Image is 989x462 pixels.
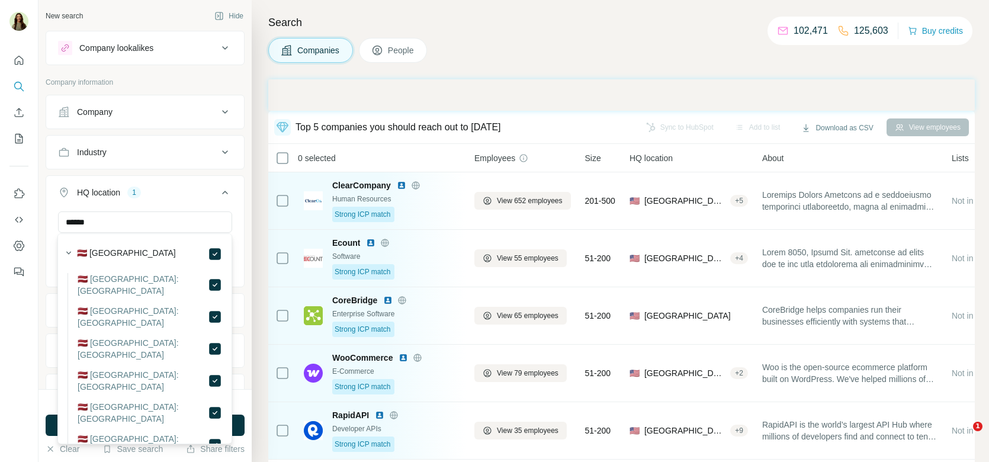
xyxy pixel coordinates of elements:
[9,183,28,204] button: Use Surfe on LinkedIn
[332,309,460,319] div: Enterprise Software
[77,247,176,261] label: 🇱🇻 [GEOGRAPHIC_DATA]
[332,366,460,377] div: E-Commerce
[9,128,28,149] button: My lists
[474,307,567,325] button: View 65 employees
[46,377,244,405] button: Technologies
[644,425,725,437] span: [GEOGRAPHIC_DATA], [US_STATE]
[630,367,640,379] span: 🇺🇸
[730,195,748,206] div: + 5
[46,98,244,126] button: Company
[644,367,725,379] span: [GEOGRAPHIC_DATA], [US_STATE]
[332,251,460,262] div: Software
[304,306,323,325] img: Logo of CoreBridge
[497,253,558,264] span: View 55 employees
[474,364,567,382] button: View 79 employees
[78,273,208,297] label: 🇱🇻 [GEOGRAPHIC_DATA]: [GEOGRAPHIC_DATA]
[585,195,615,207] span: 201-500
[630,310,640,322] span: 🇺🇸
[730,425,748,436] div: + 9
[296,120,501,134] div: Top 5 companies you should reach out to [DATE]
[78,369,208,393] label: 🇱🇻 [GEOGRAPHIC_DATA]: [GEOGRAPHIC_DATA]
[268,79,975,111] iframe: Banner
[644,195,725,207] span: [GEOGRAPHIC_DATA]
[332,352,393,364] span: WooCommerce
[304,191,323,210] img: Logo of ClearCompany
[9,76,28,97] button: Search
[46,138,244,166] button: Industry
[474,422,567,439] button: View 35 employees
[298,152,336,164] span: 0 selected
[474,192,571,210] button: View 652 employees
[127,187,141,198] div: 1
[186,443,245,455] button: Share filters
[77,106,113,118] div: Company
[762,246,937,270] span: Lorem 8050, Ipsumd Sit. ametconse ad elits doe te inc utla etdolorema ali enimadminimv quisn-exer...
[399,353,408,362] img: LinkedIn logo
[644,252,725,264] span: [GEOGRAPHIC_DATA], [US_STATE]
[949,422,977,450] iframe: Intercom live chat
[46,77,245,88] p: Company information
[973,422,982,431] span: 1
[304,364,323,383] img: Logo of WooCommerce
[793,119,881,137] button: Download as CSV
[497,195,563,206] span: View 652 employees
[630,152,673,164] span: HQ location
[9,12,28,31] img: Avatar
[335,324,391,335] span: Strong ICP match
[46,178,244,211] button: HQ location1
[630,195,640,207] span: 🇺🇸
[497,425,558,436] span: View 35 employees
[730,253,748,264] div: + 4
[77,146,107,158] div: Industry
[375,410,384,420] img: LinkedIn logo
[383,296,393,305] img: LinkedIn logo
[908,23,963,39] button: Buy credits
[78,433,208,457] label: 🇱🇻 [GEOGRAPHIC_DATA]: [GEOGRAPHIC_DATA]
[332,409,369,421] span: RapidAPI
[9,235,28,256] button: Dashboard
[474,152,515,164] span: Employees
[78,401,208,425] label: 🇱🇻 [GEOGRAPHIC_DATA]: [GEOGRAPHIC_DATA]
[762,419,937,442] span: RapidAPI is the world’s largest API Hub where millions of developers find and connect to tens of ...
[9,209,28,230] button: Use Surfe API
[762,152,784,164] span: About
[46,336,244,365] button: Employees (size)
[102,443,163,455] button: Save search
[9,50,28,71] button: Quick start
[335,267,391,277] span: Strong ICP match
[332,423,460,434] div: Developer APIs
[46,34,244,62] button: Company lookalikes
[335,209,391,220] span: Strong ICP match
[952,152,969,164] span: Lists
[762,304,937,328] span: CoreBridge helps companies run their businesses efficiently with systems that manage all critical...
[332,179,391,191] span: ClearCompany
[332,237,360,249] span: Ecount
[78,305,208,329] label: 🇱🇻 [GEOGRAPHIC_DATA]: [GEOGRAPHIC_DATA]
[585,152,601,164] span: Size
[644,310,731,322] span: [GEOGRAPHIC_DATA]
[730,368,748,378] div: + 2
[332,294,377,306] span: CoreBridge
[304,421,323,440] img: Logo of RapidAPI
[794,24,828,38] p: 102,471
[9,261,28,283] button: Feedback
[297,44,341,56] span: Companies
[762,361,937,385] span: Woo is the open-source ecommerce platform built on WordPress. We've helped millions of merchants ...
[388,44,415,56] span: People
[79,42,153,54] div: Company lookalikes
[46,415,245,436] button: Run search
[497,310,558,321] span: View 65 employees
[46,296,244,325] button: Annual revenue ($)
[474,249,567,267] button: View 55 employees
[78,337,208,361] label: 🇱🇻 [GEOGRAPHIC_DATA]: [GEOGRAPHIC_DATA]
[304,249,323,268] img: Logo of Ecount
[335,439,391,450] span: Strong ICP match
[585,310,611,322] span: 51-200
[332,194,460,204] div: Human Resources
[630,252,640,264] span: 🇺🇸
[46,11,83,21] div: New search
[630,425,640,437] span: 🇺🇸
[366,238,375,248] img: LinkedIn logo
[397,181,406,190] img: LinkedIn logo
[77,187,120,198] div: HQ location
